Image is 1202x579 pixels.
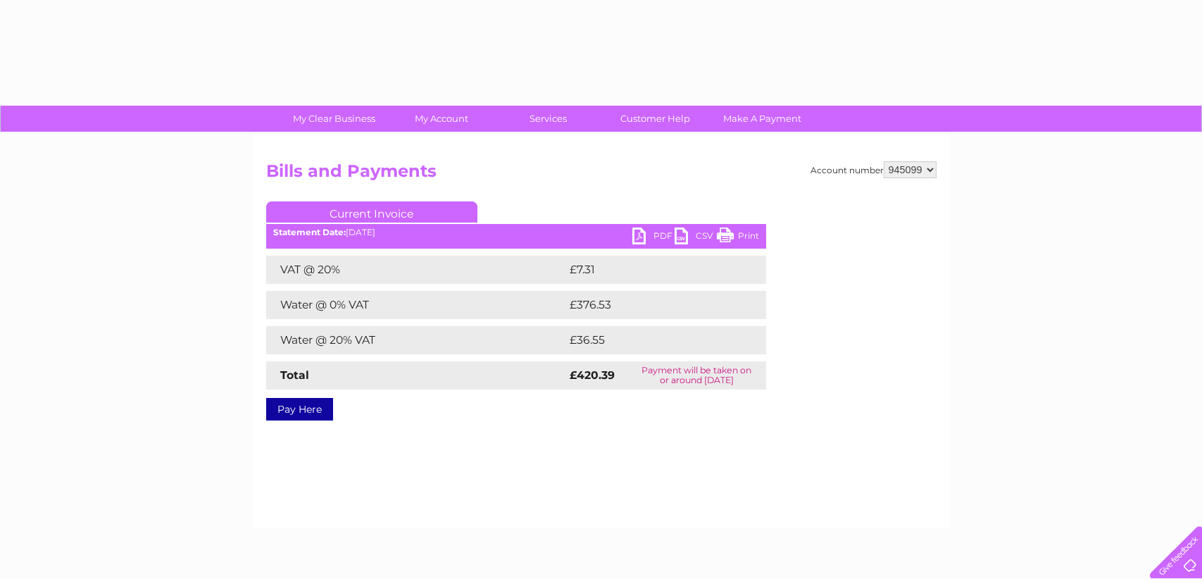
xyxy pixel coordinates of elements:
[570,368,615,382] strong: £420.39
[266,201,477,223] a: Current Invoice
[383,106,499,132] a: My Account
[704,106,820,132] a: Make A Payment
[810,161,937,178] div: Account number
[675,228,717,248] a: CSV
[566,256,730,284] td: £7.31
[632,228,675,248] a: PDF
[276,106,392,132] a: My Clear Business
[597,106,713,132] a: Customer Help
[566,291,741,319] td: £376.53
[266,326,566,354] td: Water @ 20% VAT
[717,228,759,248] a: Print
[490,106,606,132] a: Services
[266,291,566,319] td: Water @ 0% VAT
[266,228,766,237] div: [DATE]
[566,326,737,354] td: £36.55
[266,161,937,188] h2: Bills and Payments
[273,227,346,237] b: Statement Date:
[266,256,566,284] td: VAT @ 20%
[280,368,309,382] strong: Total
[627,361,765,390] td: Payment will be taken on or around [DATE]
[266,398,333,421] a: Pay Here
